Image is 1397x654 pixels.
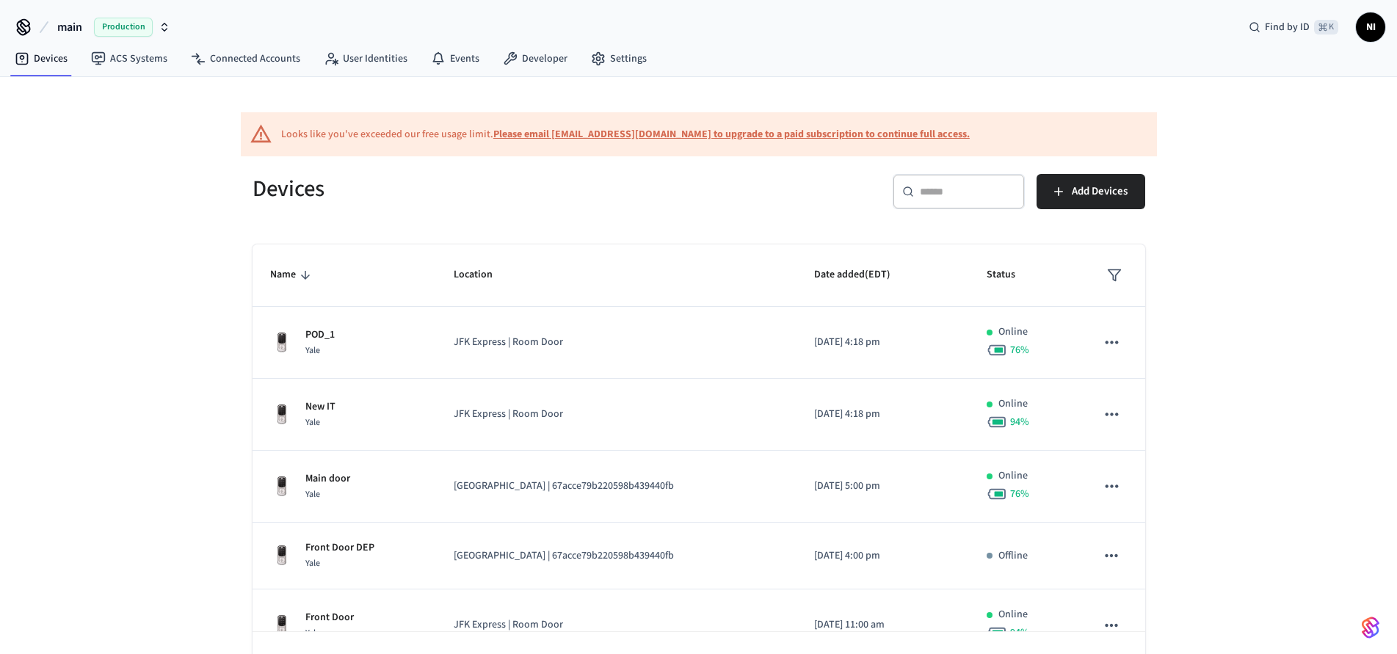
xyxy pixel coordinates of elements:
a: Devices [3,46,79,72]
p: [DATE] 5:00 pm [814,479,951,494]
img: Yale Assure Touchscreen Wifi Smart Lock, Satin Nickel, Front [270,544,294,567]
div: Looks like you've exceeded our free usage limit. [281,127,970,142]
span: Date added(EDT) [814,264,910,286]
img: Yale Assure Touchscreen Wifi Smart Lock, Satin Nickel, Front [270,403,294,426]
img: Yale Assure Touchscreen Wifi Smart Lock, Satin Nickel, Front [270,614,294,637]
img: Yale Assure Touchscreen Wifi Smart Lock, Satin Nickel, Front [270,475,294,498]
span: 76 % [1010,343,1029,357]
a: Developer [491,46,579,72]
p: [GEOGRAPHIC_DATA] | 67acce79b220598b439440fb [454,548,779,564]
p: Front Door [305,610,354,625]
span: Add Devices [1072,182,1128,201]
span: Yale [305,627,320,639]
p: [DATE] 4:18 pm [814,407,951,422]
span: Production [94,18,153,37]
p: JFK Express | Room Door [454,407,779,422]
span: Location [454,264,512,286]
p: [DATE] 4:18 pm [814,335,951,350]
a: Events [419,46,491,72]
span: 94 % [1010,415,1029,429]
p: New IT [305,399,335,415]
p: JFK Express | Room Door [454,617,779,633]
p: [GEOGRAPHIC_DATA] | 67acce79b220598b439440fb [454,479,779,494]
span: Yale [305,557,320,570]
p: [DATE] 11:00 am [814,617,951,633]
button: NI [1356,12,1385,42]
a: User Identities [312,46,419,72]
span: main [57,18,82,36]
p: JFK Express | Room Door [454,335,779,350]
img: Yale Assure Touchscreen Wifi Smart Lock, Satin Nickel, Front [270,331,294,355]
span: Status [987,264,1034,286]
p: Online [998,324,1028,340]
a: ACS Systems [79,46,179,72]
span: Yale [305,344,320,357]
span: Yale [305,416,320,429]
span: Name [270,264,315,286]
span: 76 % [1010,487,1029,501]
p: Offline [998,548,1028,564]
span: Yale [305,488,320,501]
p: Online [998,396,1028,412]
div: Find by ID⌘ K [1237,14,1350,40]
h5: Devices [253,174,690,204]
a: Connected Accounts [179,46,312,72]
p: Main door [305,471,350,487]
span: NI [1357,14,1384,40]
a: Settings [579,46,658,72]
span: 94 % [1010,625,1029,640]
p: Online [998,607,1028,622]
p: Online [998,468,1028,484]
img: SeamLogoGradient.69752ec5.svg [1362,616,1379,639]
p: POD_1 [305,327,335,343]
a: Please email [EMAIL_ADDRESS][DOMAIN_NAME] to upgrade to a paid subscription to continue full access. [493,127,970,142]
p: Front Door DEP [305,540,374,556]
button: Add Devices [1037,174,1145,209]
p: [DATE] 4:00 pm [814,548,951,564]
span: ⌘ K [1314,20,1338,34]
span: Find by ID [1265,20,1310,34]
